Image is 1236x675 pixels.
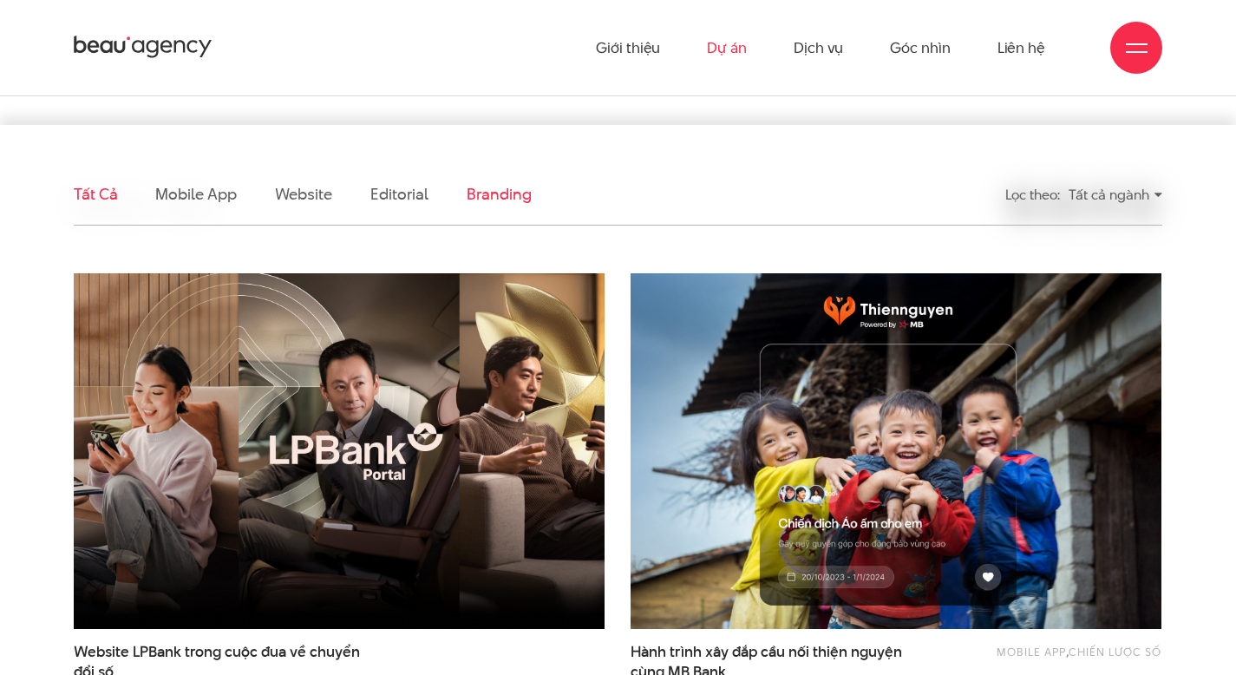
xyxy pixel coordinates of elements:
a: Mobile app [997,644,1066,659]
a: Editorial [370,183,428,205]
a: Website [275,183,332,205]
div: Tất cả ngành [1069,180,1162,210]
a: Chiến lược số [1069,644,1161,659]
div: Lọc theo: [1005,180,1060,210]
img: thumb [631,273,1161,629]
div: , [949,642,1161,673]
img: LPBank portal [74,273,605,629]
a: Branding [467,183,531,205]
a: Tất cả [74,183,117,205]
a: Mobile app [155,183,236,205]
